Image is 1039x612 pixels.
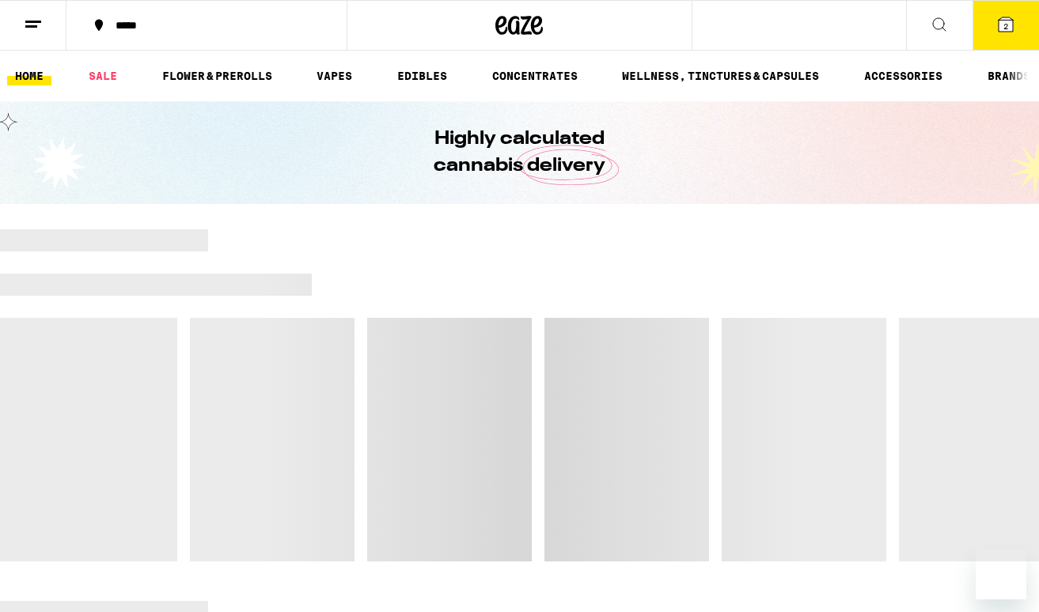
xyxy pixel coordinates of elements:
a: WELLNESS, TINCTURES & CAPSULES [614,66,827,85]
a: SALE [81,66,125,85]
button: 2 [973,1,1039,50]
a: CONCENTRATES [484,66,586,85]
span: 2 [1003,21,1008,31]
a: EDIBLES [389,66,455,85]
a: BRANDS [980,66,1038,85]
a: FLOWER & PREROLLS [154,66,280,85]
a: VAPES [309,66,360,85]
a: HOME [7,66,51,85]
h1: Highly calculated cannabis delivery [389,126,650,179]
iframe: Button to launch messaging window [976,549,1026,599]
a: ACCESSORIES [856,66,950,85]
